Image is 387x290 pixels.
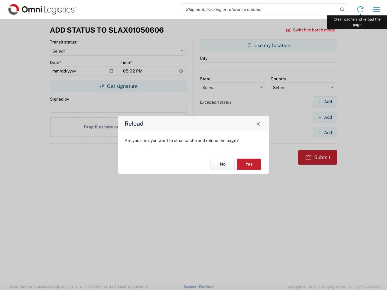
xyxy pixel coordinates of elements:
h4: Reload [125,119,144,128]
button: No [210,159,235,170]
p: Are you sure, you want to clear cache and reload the page? [125,138,262,143]
input: Shipment, tracking or reference number [181,4,338,15]
button: Close [254,119,262,128]
button: Yes [237,159,261,170]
